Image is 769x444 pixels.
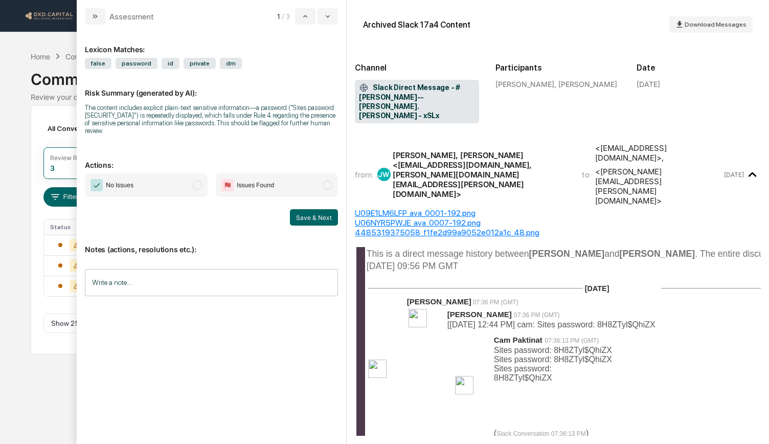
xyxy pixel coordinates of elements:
div: Home [31,52,50,61]
div: 4485319375058_f1fe2d99a9052e012a1c_48.png [355,228,761,237]
span: No Issues [106,180,133,190]
p: Actions: [85,148,337,169]
div: Review your communication records across channels [31,93,738,101]
div: Communications Archive [65,52,148,61]
div: All Conversations [43,120,121,137]
span: id [162,58,179,69]
span: [[DATE] 12:44 PM] cam: Sites password: 8H8ZTyl$QhiZX [447,320,655,329]
span: private [184,58,216,69]
div: [DATE] [637,80,660,88]
h2: Channel [355,63,479,73]
span: 07:36:13 PM (GMT) [545,337,599,344]
span: Slack Direct Message - #[PERSON_NAME]--[PERSON_NAME].[PERSON_NAME] - xSLx [359,83,475,121]
span: Issues Found [237,180,274,190]
span: 1 [277,12,280,20]
h2: Participants [495,63,620,73]
img: 4a9a773fa17f4c139b89be3e5be00dbd [455,376,473,394]
span: [PERSON_NAME] [447,310,512,319]
div: U09E1LM6LFP_ava_0001-192.png [355,208,761,218]
span: false [85,58,111,69]
span: password [116,58,157,69]
span: Download Messages [685,21,747,28]
span: dm [220,58,242,69]
img: Flag [221,179,234,191]
div: Communications Archive [31,62,738,88]
img: Checkmark [91,179,103,191]
div: 3 [50,164,55,172]
span: [DATE] [585,284,609,293]
span: to: [582,170,591,180]
div: [PERSON_NAME], [PERSON_NAME] [495,80,620,88]
div: <[EMAIL_ADDRESS][DOMAIN_NAME]> , [595,143,722,163]
div: The content includes explicit plain-text sensitive information—a password ("Sites password: [SECU... [85,104,337,135]
span: Slack Conversation 07:36:13 PM [496,430,586,437]
button: Download Messages [669,16,753,33]
span: Sites password: 8H8ZTyl$QhiZX Sites password: 8H8ZTyl$QhiZX Sites password: 8H8ZTyl$QhiZX ( ) [494,346,612,437]
div: U06NYR5PWJE_ava_0007-192.png [355,218,761,228]
img: logo [25,11,74,20]
span: Cam Paktinat [494,336,542,344]
button: Filters [43,187,88,207]
p: Risk Summary (generated by AI): [85,76,337,97]
b: [PERSON_NAME] [529,249,605,259]
img: 73e1a1dbf8924d0b95479939141d020d [409,309,427,327]
div: Lexicon Matches: [85,33,337,54]
b: [PERSON_NAME] [620,249,695,259]
h2: Date [637,63,761,73]
span: [PERSON_NAME] [407,297,471,306]
p: Notes (actions, resolutions etc.): [85,233,337,254]
div: Assessment [109,12,154,21]
span: 07:36 PM (GMT) [473,299,518,306]
div: <[PERSON_NAME][EMAIL_ADDRESS][PERSON_NAME][DOMAIN_NAME]> [595,167,722,206]
time: Wednesday, September 10, 2025 at 12:03:08 AM [724,171,744,179]
iframe: Open customer support [736,410,764,438]
span: / 3 [282,12,293,20]
div: [PERSON_NAME], [PERSON_NAME] <[EMAIL_ADDRESS][DOMAIN_NAME], [PERSON_NAME][DOMAIN_NAME][EMAIL_ADDR... [393,150,570,199]
span: from: [355,170,373,180]
span: 07:36 PM (GMT) [514,312,559,319]
div: JW [377,168,391,181]
img: 73e1a1dbf8924d0b95479939141d020d [368,360,387,378]
button: Save & Next [290,209,338,226]
div: Review Required [50,154,99,162]
th: Status [44,219,98,235]
div: Archived Slack 17a4 Content [363,20,470,30]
